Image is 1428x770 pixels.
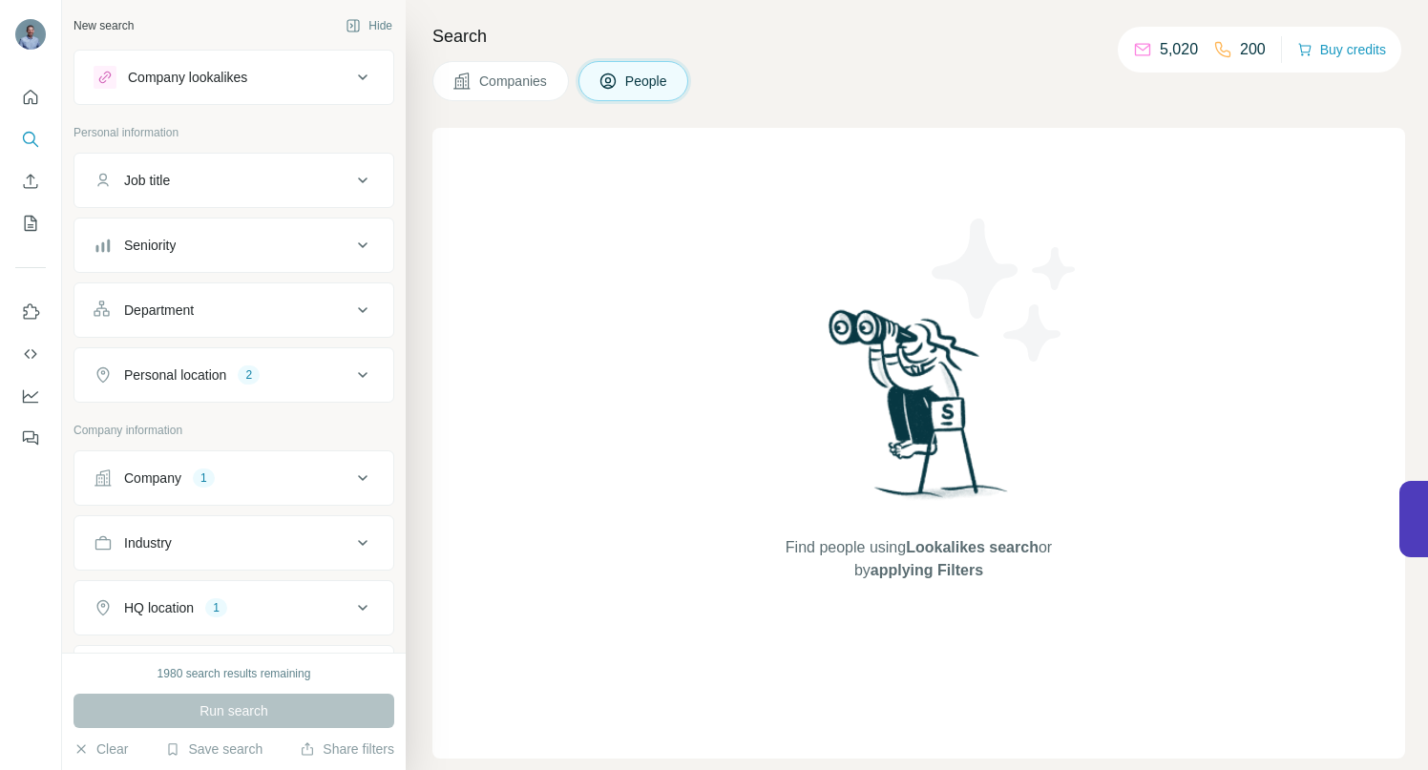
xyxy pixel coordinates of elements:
[73,422,394,439] p: Company information
[205,599,227,616] div: 1
[906,539,1039,555] span: Lookalikes search
[124,598,194,617] div: HQ location
[128,68,247,87] div: Company lookalikes
[15,80,46,114] button: Quick start
[73,17,134,34] div: New search
[766,536,1071,582] span: Find people using or by
[124,468,181,488] div: Company
[124,301,194,320] div: Department
[1160,38,1198,61] p: 5,020
[871,562,983,578] span: applying Filters
[74,650,393,696] button: Annual revenue ($)
[74,520,393,566] button: Industry
[74,222,393,268] button: Seniority
[73,739,128,759] button: Clear
[479,72,549,91] span: Companies
[73,124,394,141] p: Personal information
[238,366,260,384] div: 2
[820,304,1018,517] img: Surfe Illustration - Woman searching with binoculars
[15,295,46,329] button: Use Surfe on LinkedIn
[1297,36,1386,63] button: Buy credits
[124,533,172,552] div: Industry
[74,352,393,398] button: Personal location2
[157,665,311,682] div: 1980 search results remaining
[1240,38,1266,61] p: 200
[15,122,46,156] button: Search
[15,421,46,455] button: Feedback
[165,739,262,759] button: Save search
[74,54,393,100] button: Company lookalikes
[15,19,46,50] img: Avatar
[124,365,226,385] div: Personal location
[15,164,46,198] button: Enrich CSV
[193,469,215,487] div: 1
[332,11,406,40] button: Hide
[124,171,170,190] div: Job title
[74,455,393,501] button: Company1
[15,337,46,371] button: Use Surfe API
[432,23,1405,50] h4: Search
[919,204,1091,376] img: Surfe Illustration - Stars
[15,206,46,240] button: My lists
[15,379,46,413] button: Dashboard
[300,739,394,759] button: Share filters
[74,157,393,203] button: Job title
[74,287,393,333] button: Department
[124,236,176,255] div: Seniority
[625,72,669,91] span: People
[74,585,393,631] button: HQ location1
